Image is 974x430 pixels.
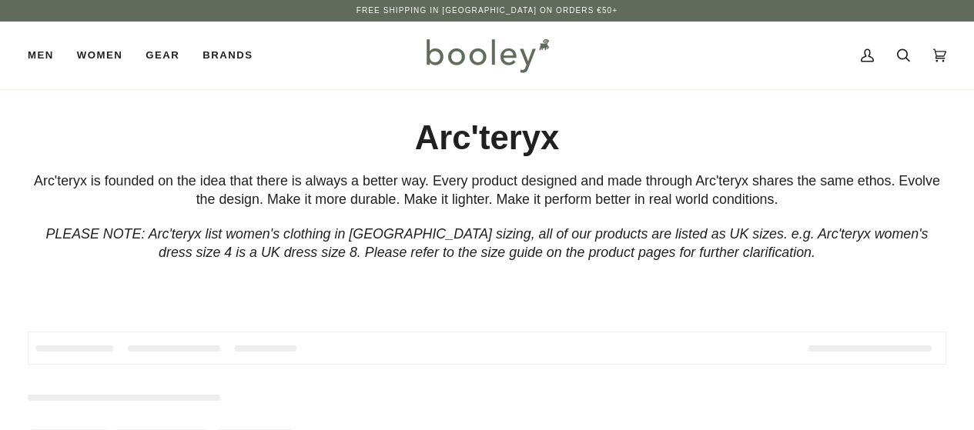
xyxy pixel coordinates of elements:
[146,48,179,63] span: Gear
[77,48,122,63] span: Women
[134,22,191,89] a: Gear
[356,5,618,17] p: Free Shipping in [GEOGRAPHIC_DATA] on Orders €50+
[65,22,134,89] a: Women
[28,22,65,89] a: Men
[45,226,928,261] em: PLEASE NOTE: Arc'teryx list women's clothing in [GEOGRAPHIC_DATA] sizing, all of our products are...
[28,172,946,209] div: Arc'teryx is founded on the idea that there is always a better way. Every product designed and ma...
[191,22,264,89] a: Brands
[28,48,54,63] span: Men
[420,33,554,78] img: Booley
[202,48,253,63] span: Brands
[28,117,946,159] h1: Arc'teryx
